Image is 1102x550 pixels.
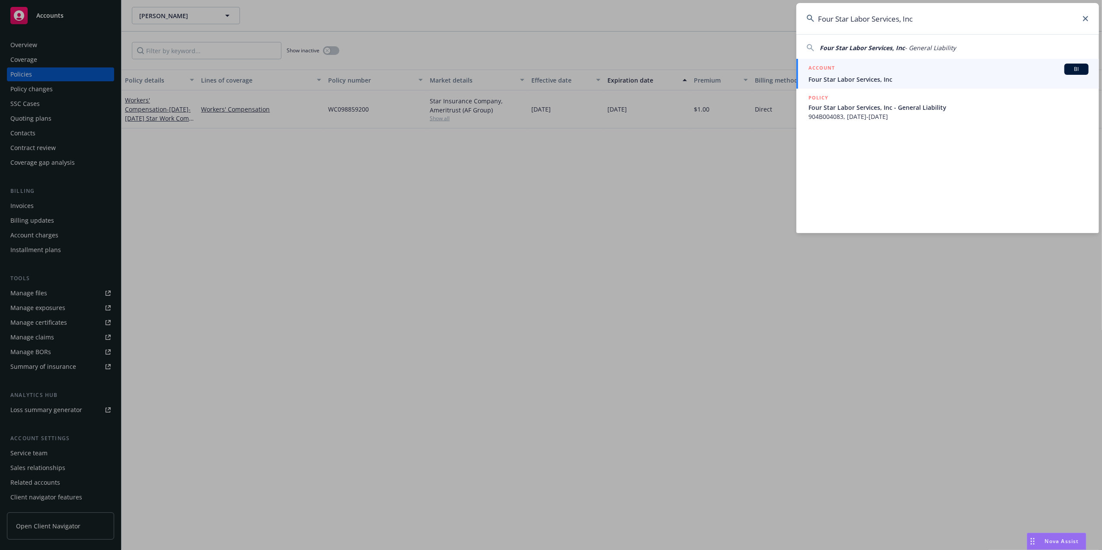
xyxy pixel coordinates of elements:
[808,75,1089,84] span: Four Star Labor Services, Inc
[1027,533,1038,550] div: Drag to move
[808,64,835,74] h5: ACCOUNT
[796,59,1099,89] a: ACCOUNTBIFour Star Labor Services, Inc
[796,89,1099,126] a: POLICYFour Star Labor Services, Inc - General Liability904B004083, [DATE]-[DATE]
[1045,537,1079,545] span: Nova Assist
[820,44,905,52] span: Four Star Labor Services, Inc
[808,93,828,102] h5: POLICY
[808,103,1089,112] span: Four Star Labor Services, Inc - General Liability
[1068,65,1085,73] span: BI
[905,44,956,52] span: - General Liability
[1027,533,1086,550] button: Nova Assist
[796,3,1099,34] input: Search...
[808,112,1089,121] span: 904B004083, [DATE]-[DATE]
